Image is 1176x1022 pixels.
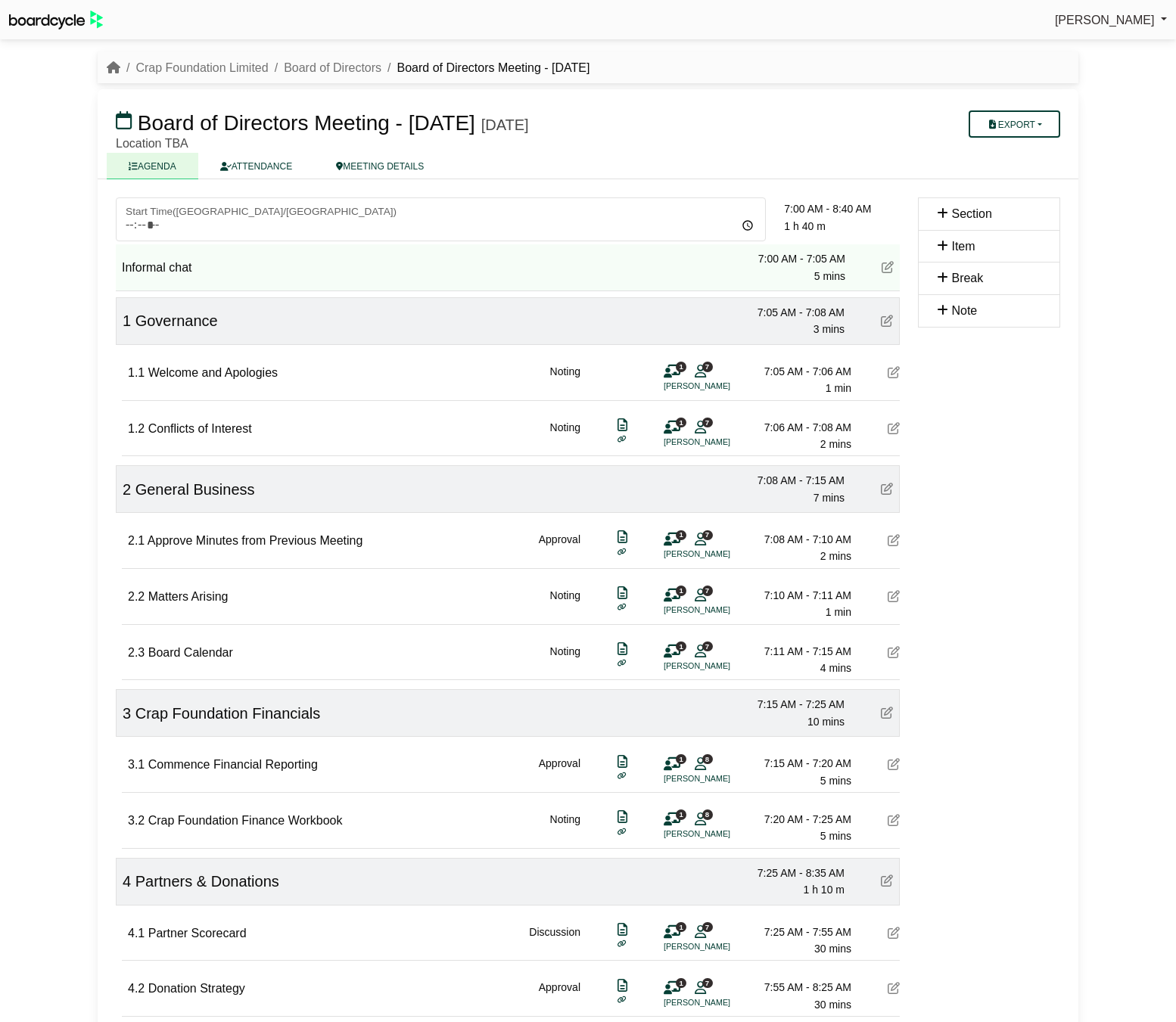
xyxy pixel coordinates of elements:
span: 7 [702,641,713,651]
li: [PERSON_NAME] [664,828,777,840]
span: 2 mins [820,550,851,562]
span: Approve Minutes from Previous Meeting [148,534,363,547]
div: Noting [550,363,580,397]
span: 2 mins [820,438,851,450]
div: 7:05 AM - 7:06 AM [745,363,851,380]
span: 7 [702,418,713,427]
a: ATTENDANCE [198,153,314,179]
span: 30 mins [814,943,851,955]
div: 7:15 AM - 7:20 AM [745,755,851,772]
span: 7 [702,978,713,988]
span: 7 [702,530,713,540]
div: 7:11 AM - 7:15 AM [745,643,851,660]
div: 7:55 AM - 8:25 AM [745,979,851,996]
li: [PERSON_NAME] [664,380,777,393]
div: Discussion [529,924,580,958]
div: 7:25 AM - 7:55 AM [745,924,851,940]
a: AGENDA [107,153,198,179]
div: 7:08 AM - 7:15 AM [739,472,845,489]
li: [PERSON_NAME] [664,940,777,953]
span: Commence Financial Reporting [148,758,318,771]
span: 8 [702,754,713,764]
div: 7:15 AM - 7:25 AM [739,696,845,713]
div: Noting [550,643,580,677]
div: Noting [550,587,580,621]
a: MEETING DETAILS [314,153,446,179]
img: BoardcycleBlackGreen-aaafeed430059cb809a45853b8cf6d952af9d84e6e89e1f1685b34bfd5cb7d64.svg [9,11,103,30]
span: 1 [676,922,686,932]
div: 7:20 AM - 7:25 AM [745,811,851,828]
span: 3.2 [128,814,145,827]
div: 7:25 AM - 8:35 AM [739,865,845,881]
li: [PERSON_NAME] [664,772,777,785]
span: General Business [135,481,255,498]
span: Board of Directors Meeting - [DATE] [138,111,475,135]
span: 1 [676,362,686,371]
span: 7 [702,362,713,371]
span: 5 mins [814,270,845,282]
span: Conflicts of Interest [148,422,252,435]
button: Export [969,110,1060,138]
span: 1 [123,312,131,329]
span: 10 mins [807,716,845,728]
span: Note [951,304,977,317]
div: 7:06 AM - 7:08 AM [745,419,851,436]
span: 1 min [826,382,851,394]
li: [PERSON_NAME] [664,548,777,561]
a: Crap Foundation Limited [135,61,268,74]
span: 4 mins [820,662,851,674]
span: Item [951,240,975,253]
span: 7 [702,922,713,932]
div: 7:00 AM - 7:05 AM [739,250,845,267]
span: 7 mins [814,492,845,504]
div: Approval [539,531,580,565]
span: 4.1 [128,927,145,940]
span: 5 mins [820,830,851,842]
div: [DATE] [481,116,529,134]
li: [PERSON_NAME] [664,996,777,1009]
span: 3 mins [814,323,845,335]
span: Governance [135,312,218,329]
span: 1.2 [128,422,145,435]
span: Informal chat [122,261,191,274]
span: 1 h 40 m [784,220,825,232]
li: Board of Directors Meeting - [DATE] [381,58,590,78]
a: [PERSON_NAME] [1055,11,1167,30]
span: Location TBA [116,137,188,150]
span: 5 mins [820,775,851,787]
div: Noting [550,419,580,453]
div: Approval [539,979,580,1013]
div: 7:10 AM - 7:11 AM [745,587,851,604]
span: 1 [676,809,686,819]
span: 1 [676,418,686,427]
div: 7:00 AM - 8:40 AM [784,200,900,217]
span: [PERSON_NAME] [1055,14,1155,26]
span: Matters Arising [148,590,229,603]
span: Crap Foundation Financials [135,705,321,722]
div: 7:08 AM - 7:10 AM [745,531,851,548]
div: 7:05 AM - 7:08 AM [739,304,845,321]
li: [PERSON_NAME] [664,604,777,617]
span: Section [951,207,991,220]
span: 2.2 [128,590,145,603]
span: Partners & Donations [135,873,279,890]
span: 8 [702,809,713,819]
span: Welcome and Apologies [148,366,278,379]
span: Break [951,272,983,284]
span: 2.1 [128,534,145,547]
div: Noting [550,811,580,845]
a: Board of Directors [284,61,381,74]
span: 4.2 [128,982,145,995]
span: 7 [702,586,713,595]
span: Crap Foundation Finance Workbook [148,814,343,827]
span: 30 mins [814,999,851,1011]
span: 3 [123,705,131,722]
span: 1 [676,978,686,988]
span: 3.1 [128,758,145,771]
span: Board Calendar [148,646,233,659]
span: Donation Strategy [148,982,245,995]
span: 1.1 [128,366,145,379]
div: Approval [539,755,580,789]
li: [PERSON_NAME] [664,436,777,449]
span: 4 [123,873,131,890]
